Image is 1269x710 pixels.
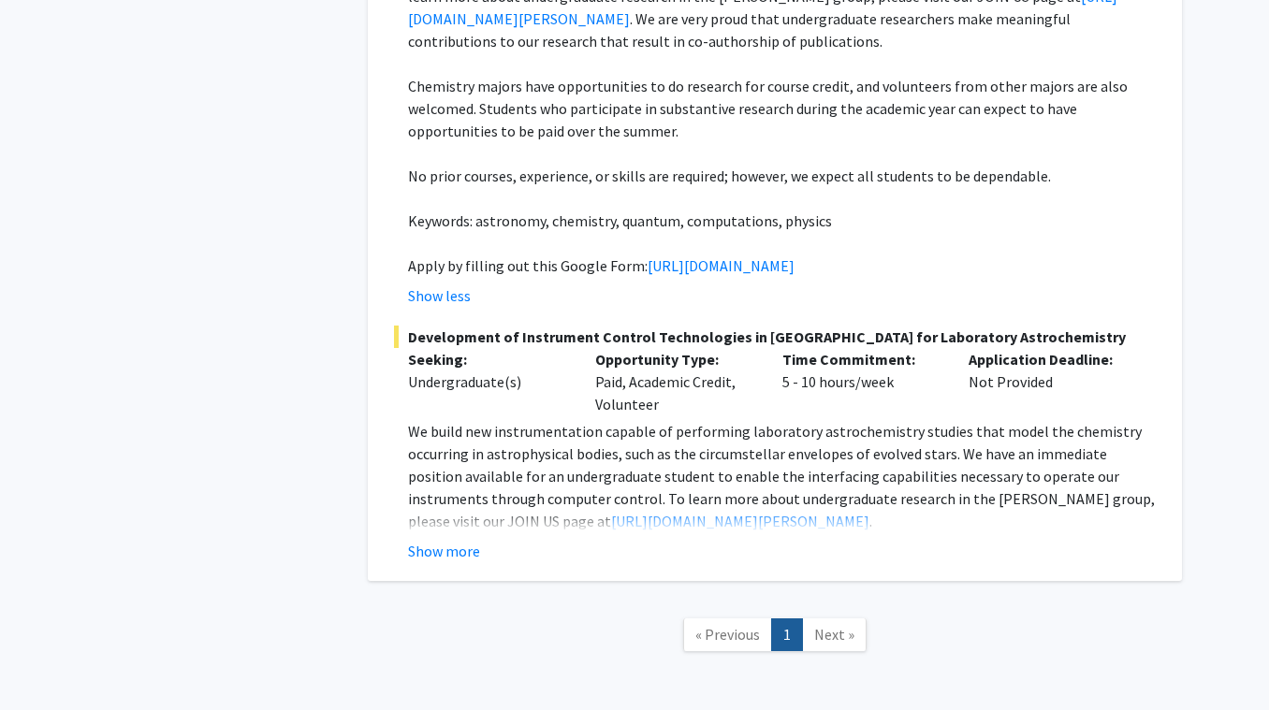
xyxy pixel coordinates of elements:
[782,348,941,370] p: Time Commitment:
[368,600,1182,675] nav: Page navigation
[408,420,1156,532] p: We build new instrumentation capable of performing laboratory astrochemistry studies that model t...
[408,540,480,562] button: Show more
[611,512,869,530] a: [URL][DOMAIN_NAME][PERSON_NAME]
[695,625,760,644] span: « Previous
[408,165,1156,187] p: No prior courses, experience, or skills are required; however, we expect all students to be depen...
[771,618,803,651] a: 1
[768,348,955,415] div: 5 - 10 hours/week
[14,626,80,696] iframe: Chat
[802,618,867,651] a: Next Page
[408,370,567,393] div: Undergraduate(s)
[683,618,772,651] a: Previous Page
[408,348,567,370] p: Seeking:
[969,348,1128,370] p: Application Deadline:
[408,254,1156,277] p: Apply by filling out this Google Form:
[814,625,854,644] span: Next »
[955,348,1142,415] div: Not Provided
[581,348,768,415] div: Paid, Academic Credit, Volunteer
[408,75,1156,142] p: Chemistry majors have opportunities to do research for course credit, and volunteers from other m...
[408,210,1156,232] p: Keywords: astronomy, chemistry, quantum, computations, physics
[408,284,471,307] button: Show less
[595,348,754,370] p: Opportunity Type:
[648,256,795,275] a: [URL][DOMAIN_NAME]
[394,326,1156,348] span: Development of Instrument Control Technologies in [GEOGRAPHIC_DATA] for Laboratory Astrochemistry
